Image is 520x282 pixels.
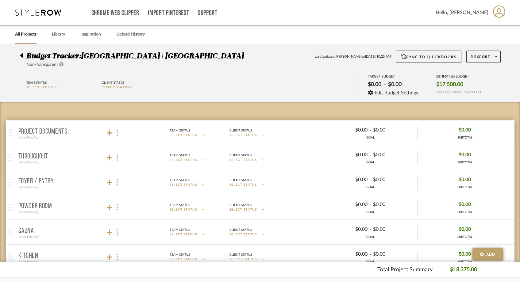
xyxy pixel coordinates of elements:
[371,200,412,209] div: $0.00
[6,170,514,195] mat-expansion-panel-header: Foyer / Entry(Add Plan Tag)Team StatusSELECT STATUSClient StatusSELECT STATUS$0.00-$0.00GOAL$0.00...
[6,145,514,170] mat-expansion-panel-header: Throughout(Add Plan Tag)Team StatusSELECT STATUSClient StatusSELECT STATUS$0.00-$0.00GOAL$0.00SUB...
[170,232,197,237] span: SELECT STATUS
[117,130,118,136] img: 3dots-v.svg
[459,225,471,234] span: $0.00
[117,229,118,235] img: 3dots-v.svg
[472,248,503,261] button: Add
[6,245,514,269] mat-expansion-panel-header: Kitchen(Add Plan Tag)Team StatusSELECT STATUSClient StatusSELECT STATUS$0.00-$0.00GOAL$0.00SUBTOTAL
[386,79,403,90] div: $0.00
[18,128,67,135] p: Project Documents
[229,133,257,138] span: SELECT STATUS
[170,128,190,133] div: Team Status
[457,135,472,140] div: SUBTOTAL
[369,176,371,184] span: -
[459,250,471,259] span: $0.00
[117,204,118,210] img: 3dots-v.svg
[436,90,481,94] span: Does not include Project Fees
[26,80,47,86] div: Team Status
[450,266,477,274] p: $18,375.00
[170,177,190,183] div: Team Status
[335,54,361,59] span: [PERSON_NAME]
[436,74,481,78] div: ESTIMATED BUDGET
[229,153,252,158] div: Client Status
[52,30,65,39] a: Library
[328,250,369,259] div: $0.00
[26,86,54,89] span: SELECT STATUS
[436,81,463,88] span: $17,500.00
[80,30,101,39] a: Inspiration
[9,229,12,235] img: grip.svg
[6,220,514,244] mat-expansion-panel-header: Sauna(Add Plan Tag)Team StatusSELECT STATUSClient StatusSELECT STATUS$0.00-$0.00GOAL$0.00SUBTOTAL
[369,201,371,208] span: -
[18,259,40,265] div: (Add Plan Tag)
[170,202,190,208] div: Team Status
[457,260,472,264] div: SUBTOTAL
[18,252,38,260] p: Kitchen
[436,9,488,16] span: Hello, [PERSON_NAME]
[457,185,472,190] div: SUBTOTAL
[486,252,495,257] span: Add
[102,86,129,89] span: SELECT STATUS
[9,253,12,260] img: grip.svg
[328,200,369,209] div: $0.00
[457,235,472,239] div: SUBTOTAL
[81,52,244,60] span: [GEOGRAPHIC_DATA] | [GEOGRAPHIC_DATA]
[459,125,471,135] span: $0.00
[117,179,118,185] img: 3dots-v.svg
[170,257,197,262] span: SELECT STATUS
[366,79,383,90] div: $0.00
[170,183,197,187] span: SELECT STATUS
[198,10,217,16] a: Support
[18,227,34,235] p: Sauna
[369,127,371,134] span: -
[18,209,40,215] div: (Add Plan Tag)
[383,81,386,90] span: –
[457,160,472,165] div: SUBTOTAL
[102,80,124,86] div: Client Status
[9,179,12,186] img: grip.svg
[361,54,365,59] span: on
[457,210,472,215] div: SUBTOTAL
[18,160,40,165] div: (Add Plan Tag)
[371,225,412,234] div: $0.00
[470,55,490,64] span: Export
[459,175,471,185] span: $0.00
[328,225,369,234] div: $0.00
[9,154,12,161] img: grip.svg
[18,203,52,210] p: Powder Room
[18,185,40,190] div: (Add Plan Tag)
[117,254,118,260] img: 3dots-v.svg
[328,175,369,185] div: $0.00
[170,133,197,138] span: SELECT STATUS
[375,90,418,96] span: Edit Budget Settings
[371,250,412,259] div: $0.00
[91,10,139,16] a: Chrome Web Clipper
[18,135,40,140] div: (Add Plan Tag)
[323,235,418,239] div: GOAL
[229,128,252,133] div: Client Status
[229,177,252,183] div: Client Status
[229,202,252,208] div: Client Status
[229,158,257,162] span: SELECT STATUS
[26,52,81,60] span: Budget Tracker:
[229,227,252,233] div: Client Status
[369,251,371,258] span: -
[117,154,118,161] img: 3dots-v.svg
[116,30,145,39] a: Upload History
[459,150,471,160] span: $0.00
[365,54,391,59] span: [DATE] 10:25 AM
[328,150,369,160] div: $0.00
[328,125,369,135] div: $0.00
[6,195,514,219] mat-expansion-panel-header: Powder Room(Add Plan Tag)Team StatusSELECT STATUSClient StatusSELECT STATUS$0.00-$0.00GOAL$0.00SU...
[323,135,418,140] div: GOAL
[170,153,190,158] div: Team Status
[170,158,197,162] span: SELECT STATUS
[170,227,190,233] div: Team Status
[170,252,190,257] div: Team Status
[229,208,257,212] span: SELECT STATUS
[229,232,257,237] span: SELECT STATUS
[396,51,462,63] button: Sync to QuickBooks
[371,175,412,185] div: $0.00
[18,234,40,240] div: (Add Plan Tag)
[315,54,335,59] span: Last Updated:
